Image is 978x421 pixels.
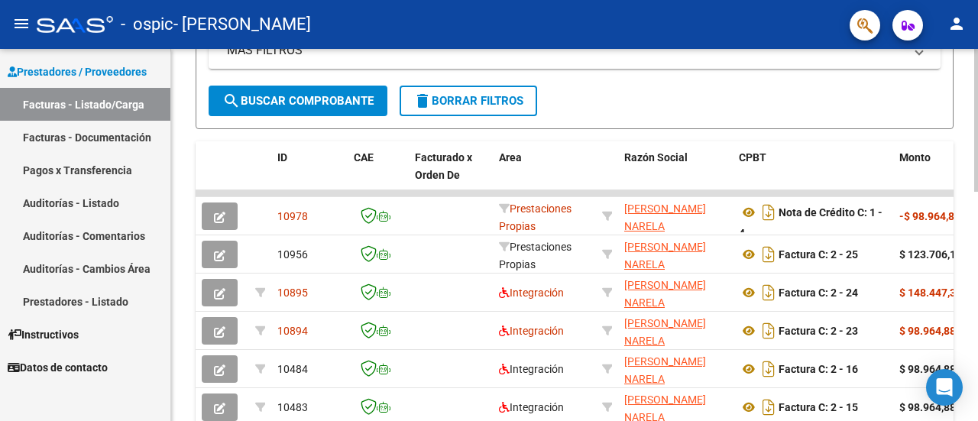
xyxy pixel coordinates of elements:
i: Descargar documento [759,395,779,419]
strong: -$ 98.964,88 [899,210,960,222]
mat-icon: search [222,92,241,110]
strong: $ 98.964,88 [899,325,956,337]
span: Integración [499,363,564,375]
div: Open Intercom Messenger [926,369,963,406]
span: CPBT [739,151,766,164]
span: Buscar Comprobante [222,94,374,108]
span: Area [499,151,522,164]
span: Monto [899,151,931,164]
datatable-header-cell: Area [493,141,596,209]
span: - ospic [121,8,173,41]
span: Integración [499,325,564,337]
span: Prestaciones Propias [499,202,572,232]
i: Descargar documento [759,357,779,381]
div: 27403610785 [624,353,727,385]
datatable-header-cell: CAE [348,141,409,209]
datatable-header-cell: Facturado x Orden De [409,141,493,209]
span: Facturado x Orden De [415,151,472,181]
strong: $ 98.964,88 [899,401,956,413]
button: Borrar Filtros [400,86,537,116]
span: 10895 [277,287,308,299]
div: 27403610785 [624,315,727,347]
button: Buscar Comprobante [209,86,387,116]
div: 27403610785 [624,277,727,309]
datatable-header-cell: ID [271,141,348,209]
mat-expansion-panel-header: MAS FILTROS [209,32,941,69]
span: [PERSON_NAME] NARELA [624,317,706,347]
mat-panel-title: MAS FILTROS [227,42,904,59]
span: [PERSON_NAME] NARELA [624,241,706,270]
span: 10978 [277,210,308,222]
span: Borrar Filtros [413,94,523,108]
span: 10956 [277,248,308,261]
span: [PERSON_NAME] NARELA [624,202,706,232]
span: - [PERSON_NAME] [173,8,311,41]
span: [PERSON_NAME] NARELA [624,355,706,385]
span: Razón Social [624,151,688,164]
div: 27403610785 [624,238,727,270]
span: 10483 [277,401,308,413]
i: Descargar documento [759,319,779,343]
mat-icon: delete [413,92,432,110]
strong: Factura C: 2 - 25 [779,248,858,261]
span: CAE [354,151,374,164]
strong: Factura C: 2 - 15 [779,401,858,413]
span: [PERSON_NAME] NARELA [624,279,706,309]
span: Integración [499,287,564,299]
span: 10894 [277,325,308,337]
div: 27403610785 [624,200,727,232]
i: Descargar documento [759,242,779,267]
strong: Factura C: 2 - 16 [779,363,858,375]
strong: Nota de Crédito C: 1 - 4 [739,206,882,239]
i: Descargar documento [759,200,779,225]
strong: $ 148.447,32 [899,287,962,299]
span: Integración [499,401,564,413]
span: Instructivos [8,326,79,343]
span: 10484 [277,363,308,375]
mat-icon: menu [12,15,31,33]
strong: Factura C: 2 - 24 [779,287,858,299]
span: ID [277,151,287,164]
mat-icon: person [947,15,966,33]
span: Prestaciones Propias [499,241,572,270]
span: Prestadores / Proveedores [8,63,147,80]
strong: Factura C: 2 - 23 [779,325,858,337]
strong: $ 98.964,88 [899,363,956,375]
span: Datos de contacto [8,359,108,376]
datatable-header-cell: CPBT [733,141,893,209]
i: Descargar documento [759,280,779,305]
datatable-header-cell: Razón Social [618,141,733,209]
strong: $ 123.706,10 [899,248,962,261]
